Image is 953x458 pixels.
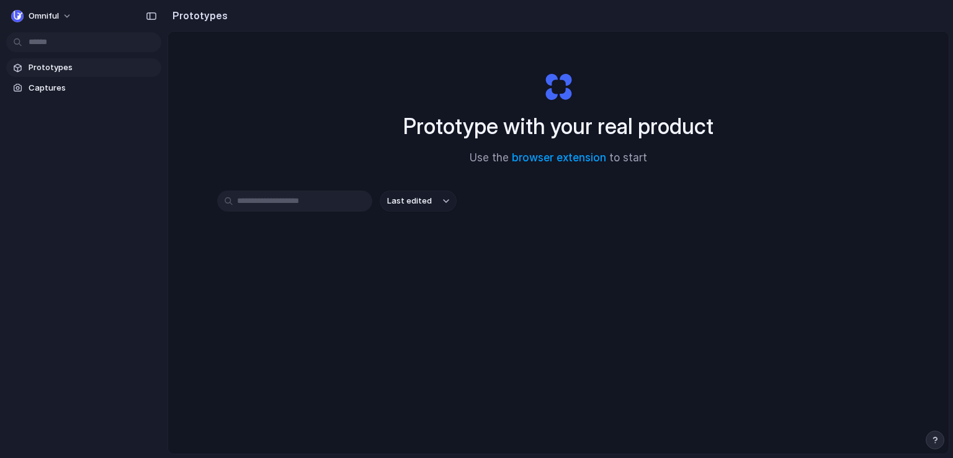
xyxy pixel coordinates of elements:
[29,10,59,22] span: Omniful
[29,82,156,94] span: Captures
[403,110,714,143] h1: Prototype with your real product
[29,61,156,74] span: Prototypes
[6,6,78,26] button: Omniful
[380,191,457,212] button: Last edited
[168,8,228,23] h2: Prototypes
[470,150,647,166] span: Use the to start
[387,195,432,207] span: Last edited
[6,58,161,77] a: Prototypes
[6,79,161,97] a: Captures
[512,151,606,164] a: browser extension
